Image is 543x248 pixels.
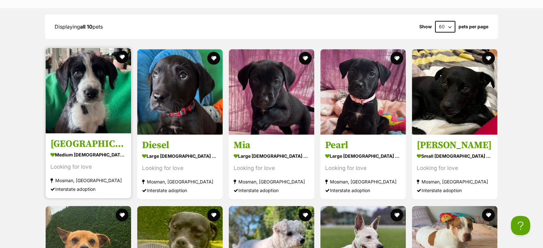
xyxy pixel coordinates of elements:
div: Interstate adoption [234,186,309,195]
button: favourite [299,52,312,65]
h3: [GEOGRAPHIC_DATA] [50,138,126,150]
a: Pearl large [DEMOGRAPHIC_DATA] Dog Looking for love Mosman, [GEOGRAPHIC_DATA] Interstate adoption... [320,135,406,200]
iframe: Help Scout Beacon - Open [511,216,530,235]
h3: Pearl [325,139,401,152]
button: favourite [116,208,129,221]
button: favourite [116,50,129,63]
div: Mosman, [GEOGRAPHIC_DATA] [234,178,309,186]
div: Looking for love [417,164,493,173]
h3: Diesel [142,139,218,152]
h3: [PERSON_NAME] [417,139,493,152]
div: Interstate adoption [142,186,218,195]
button: favourite [207,208,220,221]
img: Boston [46,48,131,133]
span: Show [419,24,432,29]
a: [PERSON_NAME] small [DEMOGRAPHIC_DATA] Dog Looking for love Mosman, [GEOGRAPHIC_DATA] Interstate ... [412,135,497,200]
div: Interstate adoption [417,186,493,195]
button: favourite [390,208,403,221]
div: Interstate adoption [50,185,126,194]
div: large [DEMOGRAPHIC_DATA] Dog [234,152,309,161]
div: Looking for love [325,164,401,173]
div: Mosman, [GEOGRAPHIC_DATA] [142,178,218,186]
button: favourite [482,208,495,221]
div: large [DEMOGRAPHIC_DATA] Dog [325,152,401,161]
div: Interstate adoption [325,186,401,195]
div: Mosman, [GEOGRAPHIC_DATA] [417,178,493,186]
img: Pearl [320,49,406,135]
strong: all 10 [80,23,93,30]
img: Diesel [137,49,223,135]
button: favourite [390,52,403,65]
div: Looking for love [50,163,126,172]
label: pets per page [458,24,488,29]
img: Carlos [412,49,497,135]
div: medium [DEMOGRAPHIC_DATA] Dog [50,150,126,160]
button: favourite [482,52,495,65]
a: Mia large [DEMOGRAPHIC_DATA] Dog Looking for love Mosman, [GEOGRAPHIC_DATA] Interstate adoption f... [229,135,314,200]
button: favourite [299,208,312,221]
div: Mosman, [GEOGRAPHIC_DATA] [50,176,126,185]
button: favourite [207,52,220,65]
div: large [DEMOGRAPHIC_DATA] Dog [142,152,218,161]
h3: Mia [234,139,309,152]
a: [GEOGRAPHIC_DATA] medium [DEMOGRAPHIC_DATA] Dog Looking for love Mosman, [GEOGRAPHIC_DATA] Inters... [46,133,131,199]
img: Mia [229,49,314,135]
div: Looking for love [142,164,218,173]
span: Displaying pets [55,23,103,30]
div: Mosman, [GEOGRAPHIC_DATA] [325,178,401,186]
div: Looking for love [234,164,309,173]
div: small [DEMOGRAPHIC_DATA] Dog [417,152,493,161]
a: Diesel large [DEMOGRAPHIC_DATA] Dog Looking for love Mosman, [GEOGRAPHIC_DATA] Interstate adoptio... [137,135,223,200]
